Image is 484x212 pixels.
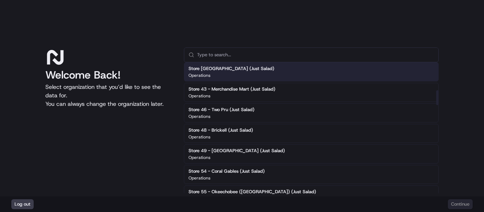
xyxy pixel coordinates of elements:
[188,65,274,72] h2: Store [GEOGRAPHIC_DATA] (Just Salad)
[188,114,210,119] p: Operations
[45,69,173,81] h1: Welcome Back!
[188,107,254,113] h2: Store 46 - Two Pru (Just Salad)
[188,73,210,78] p: Operations
[188,175,210,181] p: Operations
[197,48,434,62] input: Type to search...
[188,93,210,99] p: Operations
[188,168,265,174] h2: Store 54 - Coral Gables (Just Salad)
[188,148,285,154] h2: Store 49 - [GEOGRAPHIC_DATA] (Just Salad)
[188,189,316,195] h2: Store 55 - Okeechobee ([GEOGRAPHIC_DATA]) (Just Salad)
[45,83,173,108] p: Select organization that you’d like to see the data for. You can always change the organization l...
[188,134,210,140] p: Operations
[11,199,34,209] button: Log out
[188,127,253,133] h2: Store 48 - Brickell (Just Salad)
[188,86,275,92] h2: Store 43 - Merchandise Mart (Just Salad)
[188,155,210,160] p: Operations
